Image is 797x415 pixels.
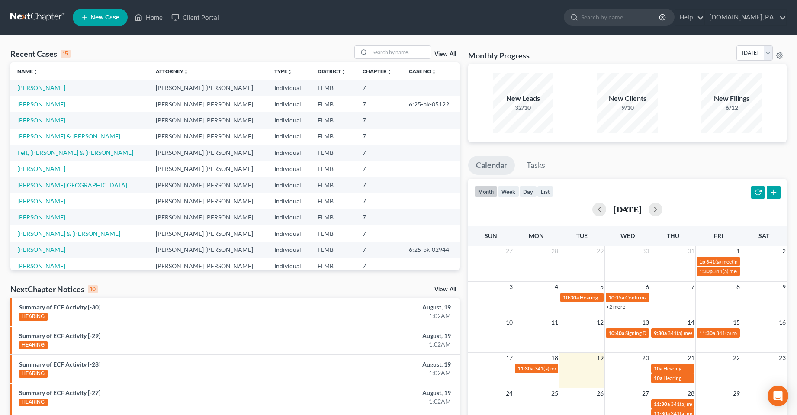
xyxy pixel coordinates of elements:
[10,284,98,294] div: NextChapter Notices
[356,112,402,128] td: 7
[313,331,451,340] div: August, 19
[537,186,553,197] button: list
[474,186,498,197] button: month
[581,9,660,25] input: Search by name...
[19,399,48,406] div: HEARING
[505,246,514,256] span: 27
[654,401,670,407] span: 11:30a
[356,209,402,225] td: 7
[313,312,451,320] div: 1:02AM
[311,242,356,258] td: FLMB
[17,197,65,205] a: [PERSON_NAME]
[641,317,650,328] span: 13
[311,96,356,112] td: FLMB
[156,68,189,74] a: Attorneyunfold_more
[599,282,604,292] span: 5
[468,156,515,175] a: Calendar
[563,294,579,301] span: 10:30a
[356,242,402,258] td: 7
[311,80,356,96] td: FLMB
[596,388,604,399] span: 26
[311,258,356,274] td: FLMB
[645,282,650,292] span: 6
[534,365,569,372] span: 341(a) meeting
[33,69,38,74] i: unfold_more
[519,186,537,197] button: day
[267,145,311,161] td: Individual
[687,246,695,256] span: 31
[778,317,787,328] span: 16
[19,389,100,396] a: Summary of ECF Activity [-27]
[597,93,658,103] div: New Clients
[699,258,705,265] span: 1p
[267,96,311,112] td: Individual
[287,69,292,74] i: unfold_more
[596,353,604,363] span: 19
[705,10,786,25] a: [DOMAIN_NAME], P.A.
[699,268,713,274] span: 1:30p
[90,14,119,21] span: New Case
[687,317,695,328] span: 14
[608,330,624,336] span: 10:40a
[311,112,356,128] td: FLMB
[370,46,431,58] input: Search by name...
[311,129,356,145] td: FLMB
[149,161,267,177] td: [PERSON_NAME] [PERSON_NAME]
[576,232,588,239] span: Tue
[149,225,267,241] td: [PERSON_NAME] [PERSON_NAME]
[267,112,311,128] td: Individual
[274,68,292,74] a: Typeunfold_more
[149,242,267,258] td: [PERSON_NAME] [PERSON_NAME]
[714,232,723,239] span: Fri
[402,96,460,112] td: 6:25-bk-05122
[596,246,604,256] span: 29
[550,317,559,328] span: 11
[687,388,695,399] span: 28
[19,303,100,311] a: Summary of ECF Activity [-30]
[88,285,98,293] div: 10
[17,116,65,124] a: [PERSON_NAME]
[493,103,553,112] div: 32/10
[732,353,741,363] span: 22
[580,294,598,301] span: Hearing
[671,401,705,407] span: 341(a) meeting
[17,181,127,189] a: [PERSON_NAME][GEOGRAPHIC_DATA]
[485,232,497,239] span: Sun
[61,50,71,58] div: 15
[493,93,553,103] div: New Leads
[17,149,133,156] a: Felt, [PERSON_NAME] & [PERSON_NAME]
[267,177,311,193] td: Individual
[19,313,48,321] div: HEARING
[267,258,311,274] td: Individual
[267,225,311,241] td: Individual
[768,386,788,406] div: Open Intercom Messenger
[267,242,311,258] td: Individual
[149,112,267,128] td: [PERSON_NAME] [PERSON_NAME]
[356,177,402,193] td: 7
[356,80,402,96] td: 7
[341,69,346,74] i: unfold_more
[311,177,356,193] td: FLMB
[149,96,267,112] td: [PERSON_NAME] [PERSON_NAME]
[608,294,624,301] span: 10:15a
[505,388,514,399] span: 24
[778,353,787,363] span: 23
[625,330,703,336] span: Signing Date for [PERSON_NAME]
[267,161,311,177] td: Individual
[313,397,451,406] div: 1:02AM
[758,232,769,239] span: Sat
[149,145,267,161] td: [PERSON_NAME] [PERSON_NAME]
[713,268,748,274] span: 341(a) meeting
[149,80,267,96] td: [PERSON_NAME] [PERSON_NAME]
[699,330,715,336] span: 11:30a
[19,360,100,368] a: Summary of ECF Activity [-28]
[17,246,65,253] a: [PERSON_NAME]
[654,375,662,381] span: 10a
[706,258,740,265] span: 341(a) meeting
[267,209,311,225] td: Individual
[508,282,514,292] span: 3
[313,369,451,377] div: 1:02AM
[550,353,559,363] span: 18
[356,161,402,177] td: 7
[434,286,456,293] a: View All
